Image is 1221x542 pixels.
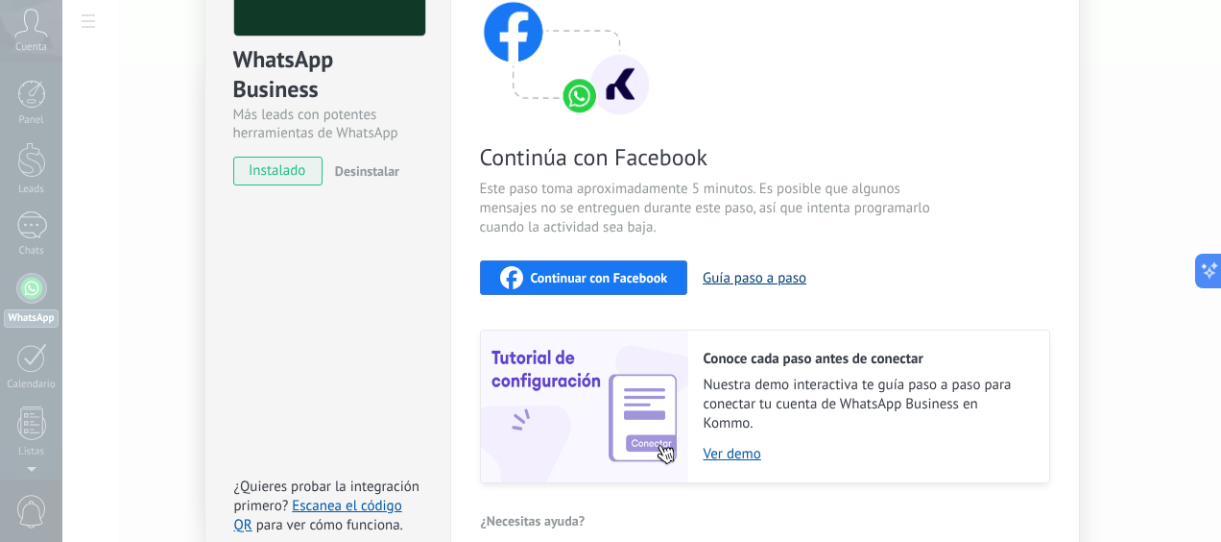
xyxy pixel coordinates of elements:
div: WhatsApp Business [233,44,422,106]
button: ¿Necesitas ayuda? [480,506,587,535]
a: Escanea el código QR [234,497,402,534]
span: Continúa con Facebook [480,142,937,172]
span: Continuar con Facebook [531,271,668,284]
button: Continuar con Facebook [480,260,688,295]
button: Desinstalar [327,157,399,185]
span: Nuestra demo interactiva te guía paso a paso para conectar tu cuenta de WhatsApp Business en Kommo. [704,376,1030,433]
button: Guía paso a paso [703,269,806,287]
span: Este paso toma aproximadamente 5 minutos. Es posible que algunos mensajes no se entreguen durante... [480,180,937,237]
a: Ver demo [704,445,1030,463]
div: Más leads con potentes herramientas de WhatsApp [233,106,422,142]
span: instalado [234,157,322,185]
h2: Conoce cada paso antes de conectar [704,350,1030,368]
span: para ver cómo funciona. [256,516,403,534]
span: Desinstalar [335,162,399,180]
span: ¿Quieres probar la integración primero? [234,478,420,515]
span: ¿Necesitas ayuda? [481,514,586,528]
